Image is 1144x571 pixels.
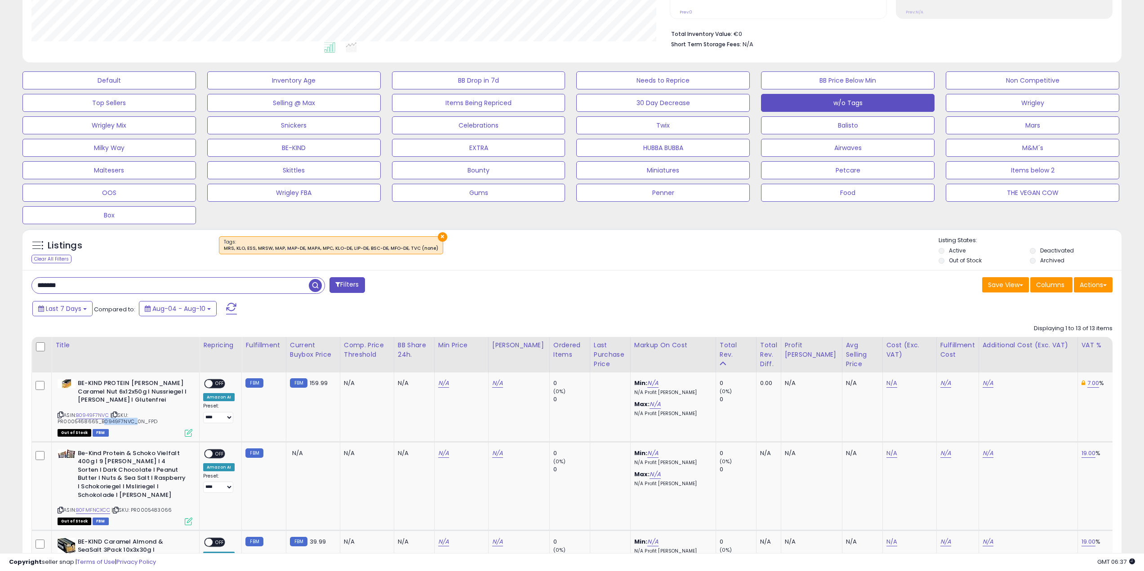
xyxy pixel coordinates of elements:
a: N/A [940,537,951,546]
img: 31tfLmAA+QL._SL40_.jpg [58,379,76,388]
button: Food [761,184,935,202]
span: Aug-04 - Aug-10 [152,304,205,313]
div: Comp. Price Threshold [344,341,390,359]
div: N/A [846,538,876,546]
span: Last 7 Days [46,304,81,313]
div: 0 [720,538,756,546]
a: N/A [438,537,449,546]
label: Out of Stock [949,257,982,264]
button: Items Being Repriced [392,94,565,112]
div: 0 [553,538,590,546]
span: Tags : [224,239,438,252]
div: N/A [846,449,876,457]
span: OFF [213,450,227,457]
b: Max: [634,400,650,408]
i: This overrides the store level Vat Percent for this listing [1082,380,1085,386]
small: FBM [290,537,307,546]
a: N/A [647,379,658,388]
button: HUBBA BUBBA [576,139,750,157]
span: Compared to: [94,305,135,314]
button: w/o Tags [761,94,935,112]
div: 0 [720,395,756,403]
button: Items below 2 [946,161,1119,179]
span: | SKU: PR0005468665_B0949F7NVC_0N_FPD [58,412,157,425]
th: The percentage added to the cost of goods (COGS) that forms the calculator for Min & Max prices. [630,337,716,372]
div: % [1082,449,1125,457]
a: N/A [492,379,503,388]
img: 41BmPo9u+rL._SL40_.jpg [58,449,76,458]
b: BE-KIND PROTEIN [PERSON_NAME] Caramel Nut 6x12x50g I Nussriegel I [PERSON_NAME] I Glutenfrei [78,379,187,407]
div: 0 [720,379,756,387]
button: EXTRA [392,139,565,157]
button: Gums [392,184,565,202]
li: €0 [671,28,1106,39]
p: Listing States: [939,236,1122,245]
span: 159.99 [310,379,328,387]
small: FBM [245,378,263,388]
button: Aug-04 - Aug-10 [139,301,217,316]
button: THE VEGAN COW [946,184,1119,202]
div: N/A [398,379,427,387]
a: N/A [940,379,951,388]
button: Skittles [207,161,381,179]
div: Total Rev. [720,341,752,359]
button: Last 7 Days [32,301,93,316]
div: N/A [398,538,427,546]
b: Max: [634,470,650,478]
a: N/A [886,379,897,388]
div: Profit [PERSON_NAME] [785,341,838,359]
div: N/A [344,449,387,457]
label: Deactivated [1040,247,1074,254]
div: Avg Selling Price [846,341,879,369]
a: Privacy Policy [116,558,156,566]
button: OOS [22,184,196,202]
p: N/A Profit [PERSON_NAME] [634,390,709,396]
a: B0949F7NVC [76,412,109,419]
button: Wrigley [946,94,1119,112]
a: N/A [492,537,503,546]
div: N/A [846,379,876,387]
span: OFF [213,538,227,546]
button: Celebrations [392,116,565,134]
div: ASIN: [58,449,192,524]
strong: Copyright [9,558,42,566]
button: Save View [982,277,1029,292]
div: % [1082,538,1125,546]
button: Top Sellers [22,94,196,112]
div: Min Price [438,341,485,350]
div: Fulfillment [245,341,282,350]
a: N/A [438,379,449,388]
b: Be-Kind Protein & Schoko Vielfalt 400g I 9 [PERSON_NAME] I 4 Sorten I Dark Chocolate I Peanut But... [78,449,187,501]
div: Cost (Exc. VAT) [886,341,933,359]
div: ASIN: [58,379,192,436]
span: Columns [1036,280,1064,289]
div: N/A [785,449,835,457]
a: N/A [886,449,897,458]
div: seller snap | | [9,558,156,567]
small: (0%) [720,458,732,465]
div: 0 [553,395,590,403]
div: Preset: [203,473,235,493]
p: N/A Profit [PERSON_NAME] [634,481,709,487]
div: Additional Cost (Exc. VAT) [983,341,1074,350]
div: 0 [720,449,756,457]
button: Selling @ Max [207,94,381,112]
div: Preset: [203,403,235,423]
a: N/A [983,537,993,546]
a: N/A [886,537,897,546]
div: Fulfillment Cost [940,341,975,359]
span: 2025-08-18 06:37 GMT [1097,558,1135,566]
label: Archived [1040,257,1064,264]
a: 7.00 [1087,379,1099,388]
small: FBM [245,537,263,546]
button: Maltesers [22,161,196,179]
b: Min: [634,537,648,546]
button: BB Price Below Min [761,71,935,89]
button: Bounty [392,161,565,179]
div: Ordered Items [553,341,586,359]
h5: Listings [48,239,82,252]
span: N/A [743,40,753,49]
a: 19.00 [1082,449,1096,458]
small: (0%) [553,388,566,395]
button: Wrigley Mix [22,116,196,134]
